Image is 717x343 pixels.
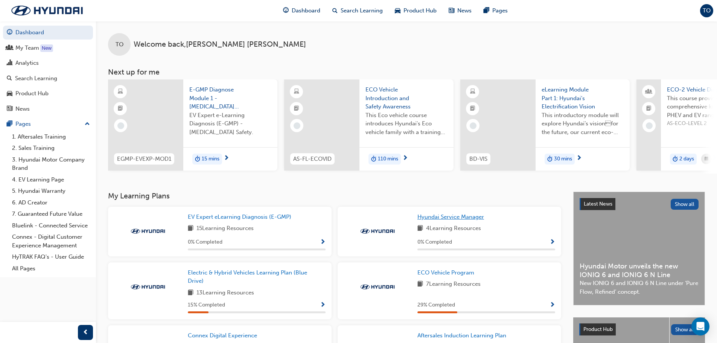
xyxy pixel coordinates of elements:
[470,87,475,97] span: learningResourceType_ELEARNING-icon
[3,72,93,85] a: Search Learning
[9,231,93,251] a: Connex - Digital Customer Experience Management
[403,6,437,15] span: Product Hub
[691,317,709,335] div: Open Intercom Messenger
[15,74,57,83] div: Search Learning
[341,6,383,15] span: Search Learning
[478,3,514,18] a: pages-iconPages
[579,323,699,335] a: Product HubShow all
[365,85,448,111] span: ECO Vehicle Introduction and Safety Awareness
[550,300,555,310] button: Show Progress
[9,174,93,186] a: 4. EV Learning Page
[116,40,123,49] span: TO
[320,300,326,310] button: Show Progress
[9,263,93,274] a: All Pages
[395,6,400,15] span: car-icon
[127,283,169,291] img: Trak
[320,239,326,246] span: Show Progress
[9,185,93,197] a: 5. Hyundai Warranty
[583,326,613,332] span: Product Hub
[188,213,291,220] span: EV Expert eLearning Diagnosis (E-GMP)
[284,79,454,171] a: AS-FL-ECOVIDECO Vehicle Introduction and Safety AwarenessThis Eco vehicle course introduces Hyund...
[671,199,699,210] button: Show all
[189,111,271,137] span: EV Expert e-Learning Diagnosis (E-GMP) - [MEDICAL_DATA] Safety.
[292,6,320,15] span: Dashboard
[426,224,481,233] span: 4 Learning Resources
[417,332,506,339] span: Aftersales Induction Learning Plan
[283,6,289,15] span: guage-icon
[646,104,652,114] span: booktick-icon
[188,301,225,309] span: 15 % Completed
[294,122,300,129] span: learningRecordVerb_NONE-icon
[3,41,93,55] a: My Team
[3,26,93,40] a: Dashboard
[118,104,123,114] span: booktick-icon
[7,121,12,128] span: pages-icon
[417,269,474,276] span: ECO Vehicle Program
[417,331,509,340] a: Aftersales Induction Learning Plan
[378,155,398,163] span: 110 mins
[9,208,93,220] a: 7. Guaranteed Future Value
[542,85,624,111] span: eLearning Module Part 1: Hyundai's Electrification Vision
[189,85,271,111] span: E-GMP Diagnose Module 1 - [MEDICAL_DATA] Safety
[7,45,12,52] span: people-icon
[108,192,561,200] h3: My Learning Plans
[580,279,699,296] span: New IONIQ 6 and IONIQ 6 N Line under ‘Pure Flow, Refined’ concept.
[134,40,306,49] span: Welcome back , [PERSON_NAME] [PERSON_NAME]
[470,104,475,114] span: booktick-icon
[224,155,229,162] span: next-icon
[417,213,487,221] a: Hyundai Service Manager
[484,6,489,15] span: pages-icon
[15,44,39,52] div: My Team
[188,238,222,247] span: 0 % Completed
[705,154,708,164] span: calendar-icon
[9,154,93,174] a: 3. Hyundai Motor Company Brand
[426,280,481,289] span: 7 Learning Resources
[389,3,443,18] a: car-iconProduct Hub
[15,105,30,113] div: News
[584,201,612,207] span: Latest News
[202,155,219,163] span: 15 mins
[417,280,423,289] span: book-icon
[15,89,49,98] div: Product Hub
[646,122,653,129] span: learningRecordVerb_NONE-icon
[492,6,508,15] span: Pages
[542,111,624,137] span: This introductory module will explore Hyundai’s visionfor the future, our current eco-friendly v...
[700,4,713,17] button: TO
[117,122,124,129] span: learningRecordVerb_NONE-icon
[469,155,487,163] span: BD-VIS
[9,251,93,263] a: HyTRAK FAQ's - User Guide
[188,288,193,298] span: book-icon
[9,142,93,154] a: 2. Sales Training
[357,283,398,291] img: Trak
[332,6,338,15] span: search-icon
[7,90,12,97] span: car-icon
[671,324,699,335] button: Show all
[580,198,699,210] a: Latest NewsShow all
[15,59,39,67] div: Analytics
[326,3,389,18] a: search-iconSearch Learning
[357,227,398,235] img: Trak
[127,227,169,235] img: Trak
[3,87,93,101] a: Product Hub
[3,117,93,131] button: Pages
[3,24,93,117] button: DashboardMy TeamAnalyticsSearch LearningProduct HubNews
[188,332,257,339] span: Connex Digital Experience
[3,102,93,116] a: News
[547,154,553,164] span: duration-icon
[554,155,572,163] span: 30 mins
[365,111,448,137] span: This Eco vehicle course introduces Hyundai's Eco vehicle family with a training video presentatio...
[83,328,88,337] span: prev-icon
[679,155,694,163] span: 2 days
[320,238,326,247] button: Show Progress
[188,213,294,221] a: EV Expert eLearning Diagnosis (E-GMP)
[417,213,484,220] span: Hyundai Service Manager
[85,119,90,129] span: up-icon
[188,268,326,285] a: Electric & Hybrid Vehicles Learning Plan (Blue Drive)
[417,268,477,277] a: ECO Vehicle Program
[117,155,171,163] span: EGMP-EVEXP-MOD1
[108,79,277,171] a: EGMP-EVEXP-MOD1E-GMP Diagnose Module 1 - [MEDICAL_DATA] SafetyEV Expert e-Learning Diagnosis (E-G...
[371,154,376,164] span: duration-icon
[294,104,299,114] span: booktick-icon
[277,3,326,18] a: guage-iconDashboard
